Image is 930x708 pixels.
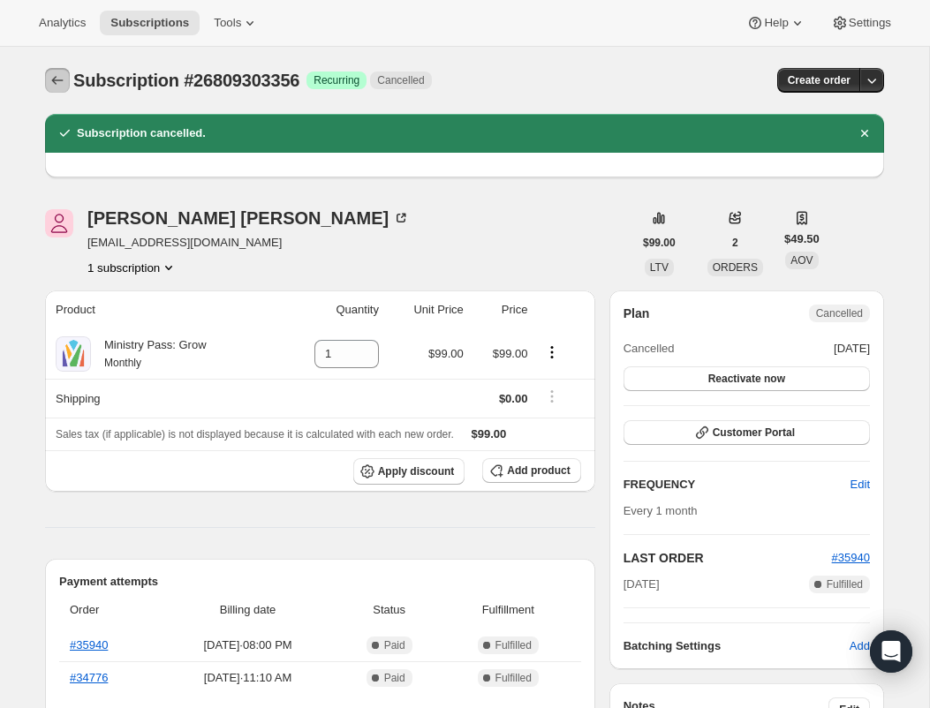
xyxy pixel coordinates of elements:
[378,464,455,478] span: Apply discount
[764,16,788,30] span: Help
[507,463,570,478] span: Add product
[203,11,269,35] button: Tools
[45,290,279,329] th: Product
[713,426,795,440] span: Customer Portal
[624,549,832,567] h2: LAST ORDER
[732,236,738,250] span: 2
[538,387,566,406] button: Shipping actions
[377,73,424,87] span: Cancelled
[70,638,108,652] a: #35940
[87,234,410,252] span: [EMAIL_ADDRESS][DOMAIN_NAME]
[790,254,813,267] span: AOV
[624,504,698,517] span: Every 1 month
[834,340,870,358] span: [DATE]
[104,357,141,369] small: Monthly
[624,637,850,655] h6: Batching Settings
[850,637,870,655] span: Add
[59,573,581,591] h2: Payment attempts
[495,638,532,652] span: Fulfilled
[851,476,870,493] span: Edit
[538,343,566,362] button: Product actions
[777,68,861,93] button: Create order
[163,669,333,687] span: [DATE] · 11:10 AM
[832,551,870,564] a: #35940
[384,671,405,685] span: Paid
[788,73,851,87] span: Create order
[624,340,675,358] span: Cancelled
[820,11,902,35] button: Settings
[279,290,384,329] th: Quantity
[499,392,528,405] span: $0.00
[214,16,241,30] span: Tools
[840,471,881,499] button: Edit
[110,16,189,30] span: Subscriptions
[428,347,464,360] span: $99.00
[45,379,279,418] th: Shipping
[446,601,571,619] span: Fulfillment
[832,549,870,567] button: #35940
[28,11,96,35] button: Analytics
[827,577,863,591] span: Fulfilled
[353,458,465,485] button: Apply discount
[708,372,785,386] span: Reactivate now
[472,427,507,441] span: $99.00
[344,601,435,619] span: Status
[624,366,870,391] button: Reactivate now
[849,16,891,30] span: Settings
[314,73,359,87] span: Recurring
[384,290,469,329] th: Unit Price
[45,209,73,237] span: Timothy Chambers
[870,630,912,673] div: Open Intercom Messenger
[816,306,863,320] span: Cancelled
[39,16,86,30] span: Analytics
[91,336,207,372] div: Ministry Pass: Grow
[384,638,405,652] span: Paid
[624,420,870,445] button: Customer Portal
[56,428,454,441] span: Sales tax (if applicable) is not displayed because it is calculated with each new order.
[100,11,200,35] button: Subscriptions
[839,632,881,660] button: Add
[784,230,820,248] span: $49.50
[70,671,108,684] a: #34776
[493,347,528,360] span: $99.00
[73,71,299,90] span: Subscription #26809303356
[736,11,816,35] button: Help
[163,636,333,654] span: [DATE] · 08:00 PM
[87,259,178,276] button: Product actions
[624,576,660,593] span: [DATE]
[852,121,877,146] button: Dismiss notification
[722,230,749,255] button: 2
[87,209,410,227] div: [PERSON_NAME] [PERSON_NAME]
[713,261,758,274] span: ORDERS
[624,476,851,493] h2: FREQUENCY
[45,68,70,93] button: Subscriptions
[632,230,686,255] button: $99.00
[643,236,676,250] span: $99.00
[495,671,532,685] span: Fulfilled
[650,261,669,274] span: LTV
[77,124,206,142] h2: Subscription cancelled.
[624,305,650,322] h2: Plan
[163,601,333,619] span: Billing date
[56,336,91,372] img: product img
[469,290,533,329] th: Price
[482,458,580,483] button: Add product
[59,591,158,629] th: Order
